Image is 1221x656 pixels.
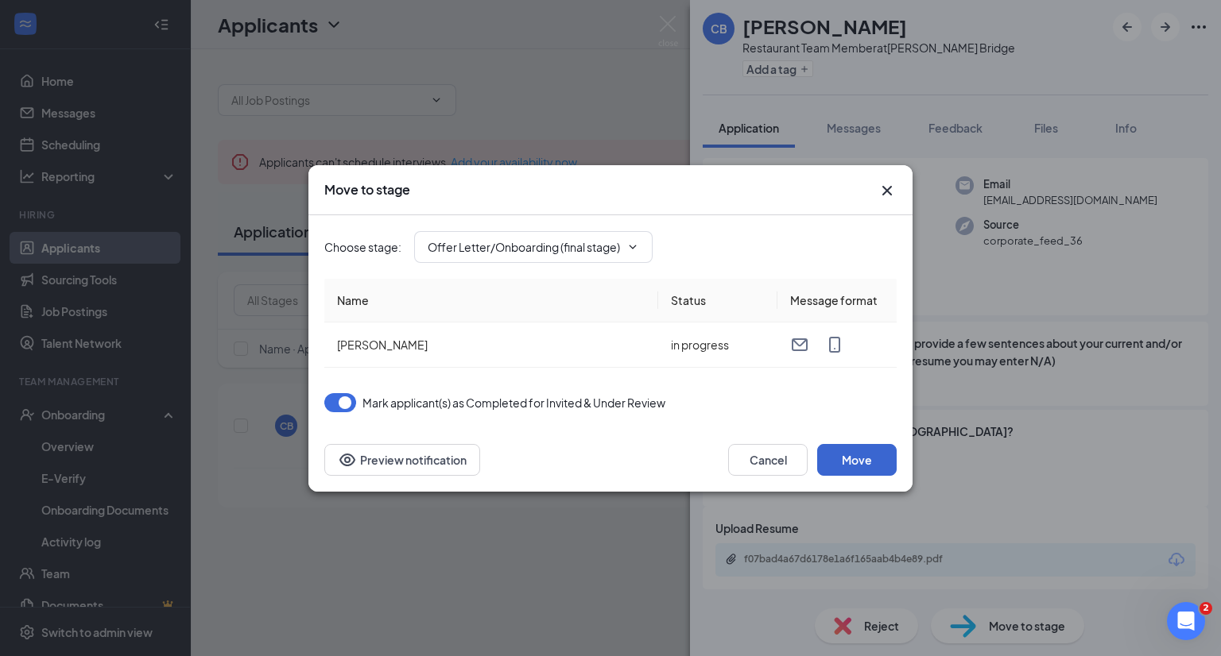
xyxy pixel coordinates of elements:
[324,279,658,322] th: Name
[1167,602,1205,640] iframe: Intercom live chat
[790,335,809,354] svg: Email
[337,338,428,352] span: [PERSON_NAME]
[878,181,897,200] button: Close
[324,181,410,199] h3: Move to stage
[658,279,777,322] th: Status
[817,444,897,476] button: Move
[1200,602,1212,615] span: 2
[338,450,357,469] svg: Eye
[324,444,480,476] button: Preview notificationEye
[878,181,897,200] svg: Cross
[825,335,844,354] svg: MobileSms
[362,393,665,412] span: Mark applicant(s) as Completed for Invited & Under Review
[728,444,808,476] button: Cancel
[324,238,401,256] span: Choose stage :
[626,241,639,253] svg: ChevronDown
[658,322,777,368] td: in progress
[777,279,897,322] th: Message format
